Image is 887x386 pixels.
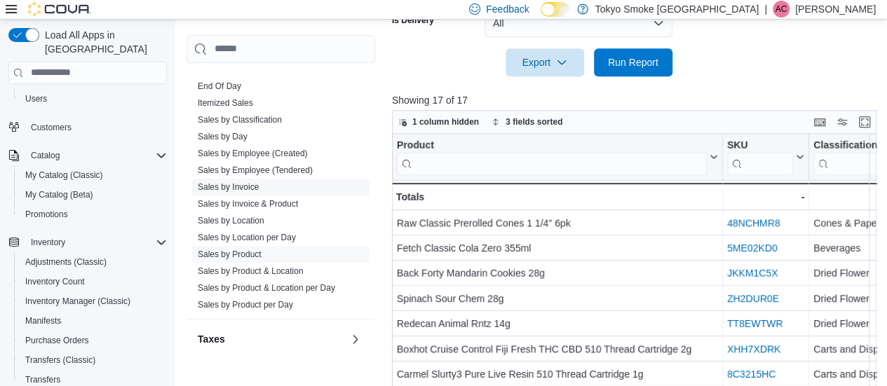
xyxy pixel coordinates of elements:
[486,2,529,16] span: Feedback
[20,167,109,184] a: My Catalog (Classic)
[20,273,167,290] span: Inventory Count
[20,90,167,107] span: Users
[347,331,364,347] button: Taxes
[198,199,298,209] a: Sales by Invoice & Product
[31,122,72,133] span: Customers
[14,185,172,205] button: My Catalog (Beta)
[25,170,103,181] span: My Catalog (Classic)
[397,240,718,256] div: Fetch Classic Cola Zero 355ml
[795,1,876,18] p: [PERSON_NAME]
[198,232,296,243] span: Sales by Location per Day
[20,186,167,203] span: My Catalog (Beta)
[198,81,241,92] span: End Of Day
[506,48,584,76] button: Export
[20,254,167,270] span: Adjustments (Classic)
[3,117,172,137] button: Customers
[727,139,804,174] button: SKU
[25,234,71,251] button: Inventory
[14,205,172,224] button: Promotions
[20,186,99,203] a: My Catalog (Beta)
[20,312,67,329] a: Manifests
[198,165,313,175] a: Sales by Employee (Tendered)
[198,81,241,91] a: End Of Day
[20,293,136,310] a: Inventory Manager (Classic)
[198,282,335,294] span: Sales by Product & Location per Day
[198,332,344,346] button: Taxes
[14,165,172,185] button: My Catalog (Classic)
[25,209,68,220] span: Promotions
[198,198,298,209] span: Sales by Invoice & Product
[727,268,778,279] a: JKKM1C5X
[198,332,225,346] h3: Taxes
[20,206,167,223] span: Promotions
[20,254,112,270] a: Adjustments (Classic)
[397,290,718,307] div: Spinach Sour Chem 28g
[31,237,65,248] span: Inventory
[14,291,172,311] button: Inventory Manager (Classic)
[20,332,95,349] a: Purchase Orders
[347,50,364,67] button: Sales
[727,139,793,152] div: SKU
[514,48,576,76] span: Export
[198,132,248,142] a: Sales by Day
[14,272,172,291] button: Inventory Count
[20,352,101,368] a: Transfers (Classic)
[393,113,485,130] button: 1 column hidden
[3,233,172,252] button: Inventory
[397,315,718,332] div: Redecan Animal Rntz 14g
[397,139,718,174] button: Product
[198,181,259,193] span: Sales by Invoice
[198,300,293,310] a: Sales by Product per Day
[20,332,167,349] span: Purchase Orders
[834,113,851,130] button: Display options
[594,48,672,76] button: Run Report
[14,89,172,109] button: Users
[25,147,65,164] button: Catalog
[486,113,568,130] button: 3 fields sorted
[198,182,259,192] a: Sales by Invoice
[856,113,873,130] button: Enter fullscreen
[198,165,313,176] span: Sales by Employee (Tendered)
[541,2,570,17] input: Dark Mode
[776,1,787,18] span: AC
[727,139,793,174] div: SKU URL
[608,55,658,69] span: Run Report
[811,113,828,130] button: Keyboard shortcuts
[727,318,783,329] a: TT8EWTWR
[28,2,91,16] img: Cova
[412,116,479,127] span: 1 column hidden
[198,97,253,109] span: Itemized Sales
[392,15,434,26] label: Is Delivery
[198,149,308,158] a: Sales by Employee (Created)
[14,252,172,272] button: Adjustments (Classic)
[20,293,167,310] span: Inventory Manager (Classic)
[25,276,85,287] span: Inventory Count
[198,114,282,125] span: Sales by Classification
[39,28,167,56] span: Load All Apps in [GEOGRAPHIC_DATA]
[727,293,779,304] a: ZH2DUR0E
[396,188,718,205] div: Totals
[20,352,167,368] span: Transfers (Classic)
[727,188,804,205] div: -
[20,167,167,184] span: My Catalog (Classic)
[31,150,60,161] span: Catalog
[20,273,90,290] a: Inventory Count
[25,335,89,346] span: Purchase Orders
[198,283,335,293] a: Sales by Product & Location per Day
[198,299,293,310] span: Sales by Product per Day
[25,93,47,104] span: Users
[773,1,790,18] div: Abigail Chu
[506,116,562,127] span: 3 fields sorted
[25,147,167,164] span: Catalog
[397,139,707,152] div: Product
[727,368,776,380] a: 8C3215HC
[198,266,304,277] span: Sales by Product & Location
[20,312,167,329] span: Manifests
[25,374,60,385] span: Transfers
[198,98,253,108] a: Itemized Sales
[727,343,780,354] a: XHH7XDRK
[25,354,95,366] span: Transfers (Classic)
[25,119,77,136] a: Customers
[25,256,107,268] span: Adjustments (Classic)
